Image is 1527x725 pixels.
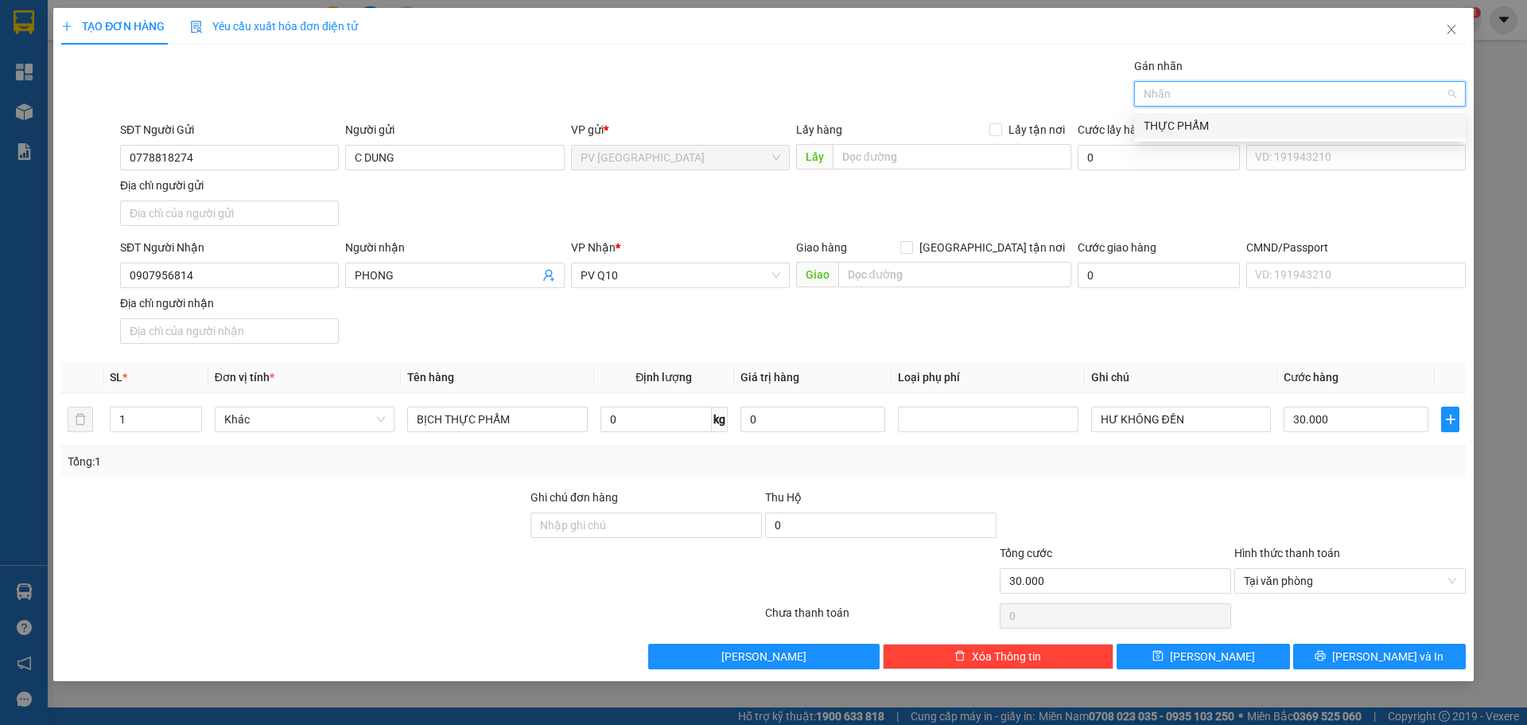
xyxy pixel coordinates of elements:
[1078,241,1156,254] label: Cước giao hàng
[1284,371,1339,384] span: Cước hàng
[740,371,799,384] span: Giá trị hàng
[1332,648,1443,665] span: [PERSON_NAME] và In
[954,650,966,663] span: delete
[110,371,122,384] span: SL
[712,407,728,432] span: kg
[581,146,780,170] span: PV Hòa Thành
[1134,60,1183,72] label: Gán nhãn
[581,263,780,287] span: PV Q10
[215,371,274,384] span: Đơn vị tính
[1144,117,1456,134] div: THỰC PHẨM
[345,121,564,138] div: Người gửi
[1315,650,1326,663] span: printer
[740,407,885,432] input: 0
[120,239,339,256] div: SĐT Người Nhận
[765,491,802,504] span: Thu Hộ
[1078,123,1149,136] label: Cước lấy hàng
[542,269,555,282] span: user-add
[1134,113,1466,138] div: THỰC PHẨM
[972,648,1041,665] span: Xóa Thông tin
[796,144,833,170] span: Lấy
[1091,407,1271,432] input: Ghi Chú
[721,648,806,665] span: [PERSON_NAME]
[68,407,93,432] button: delete
[1234,547,1340,559] label: Hình thức thanh toán
[224,407,385,431] span: Khác
[883,644,1114,669] button: deleteXóa Thông tin
[120,318,339,344] input: Địa chỉ của người nhận
[120,294,339,312] div: Địa chỉ người nhận
[1445,23,1458,36] span: close
[407,407,587,432] input: VD: Bàn, Ghế
[763,604,998,632] div: Chưa thanh toán
[68,453,589,470] div: Tổng: 1
[833,144,1071,170] input: Dọc đường
[635,371,692,384] span: Định lượng
[1002,121,1071,138] span: Lấy tận nơi
[345,239,564,256] div: Người nhận
[1293,644,1466,669] button: printer[PERSON_NAME] và In
[571,241,616,254] span: VP Nhận
[796,123,842,136] span: Lấy hàng
[61,21,72,32] span: plus
[120,121,339,138] div: SĐT Người Gửi
[1144,84,1147,103] input: Gán nhãn
[796,262,838,287] span: Giao
[190,20,358,33] span: Yêu cầu xuất hóa đơn điện tử
[1244,569,1456,593] span: Tại văn phòng
[1078,145,1240,170] input: Cước lấy hàng
[61,20,165,33] span: TẠO ĐƠN HÀNG
[407,371,454,384] span: Tên hàng
[1170,648,1255,665] span: [PERSON_NAME]
[190,21,203,33] img: icon
[1246,239,1465,256] div: CMND/Passport
[1000,547,1052,559] span: Tổng cước
[1085,362,1277,393] th: Ghi chú
[530,513,762,538] input: Ghi chú đơn hàng
[120,201,339,226] input: Địa chỉ của người gửi
[530,491,618,504] label: Ghi chú đơn hàng
[892,362,1084,393] th: Loại phụ phí
[1152,650,1164,663] span: save
[1442,413,1458,426] span: plus
[648,644,880,669] button: [PERSON_NAME]
[1441,407,1459,432] button: plus
[913,239,1071,256] span: [GEOGRAPHIC_DATA] tận nơi
[796,241,847,254] span: Giao hàng
[1078,263,1240,288] input: Cước giao hàng
[571,121,790,138] div: VP gửi
[1429,8,1474,53] button: Close
[120,177,339,194] div: Địa chỉ người gửi
[1117,644,1289,669] button: save[PERSON_NAME]
[838,262,1071,287] input: Dọc đường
